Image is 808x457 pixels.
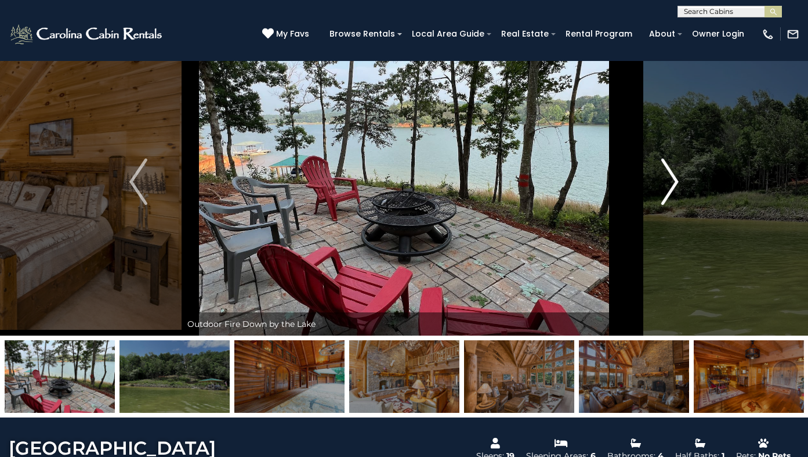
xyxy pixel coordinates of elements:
a: Rental Program [560,25,638,43]
img: 163277910 [349,340,459,413]
a: Local Area Guide [406,25,490,43]
img: 163277933 [464,340,574,413]
img: 163277895 [694,340,804,413]
img: 163277921 [234,340,345,413]
button: Next [626,28,713,336]
img: 164826845 [5,340,115,413]
a: Real Estate [495,25,555,43]
div: Outdoor Fire Down by the Lake [182,312,626,336]
button: Previous [95,28,182,336]
img: arrow [129,159,147,205]
img: phone-regular-white.png [762,28,774,41]
img: mail-regular-white.png [787,28,799,41]
img: White-1-2.png [9,23,165,46]
a: About [643,25,681,43]
img: 163277897 [579,340,689,413]
span: My Favs [276,28,309,40]
img: arrow [661,159,678,205]
img: 164826842 [119,340,230,413]
a: My Favs [262,28,312,41]
a: Owner Login [686,25,750,43]
a: Browse Rentals [324,25,401,43]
